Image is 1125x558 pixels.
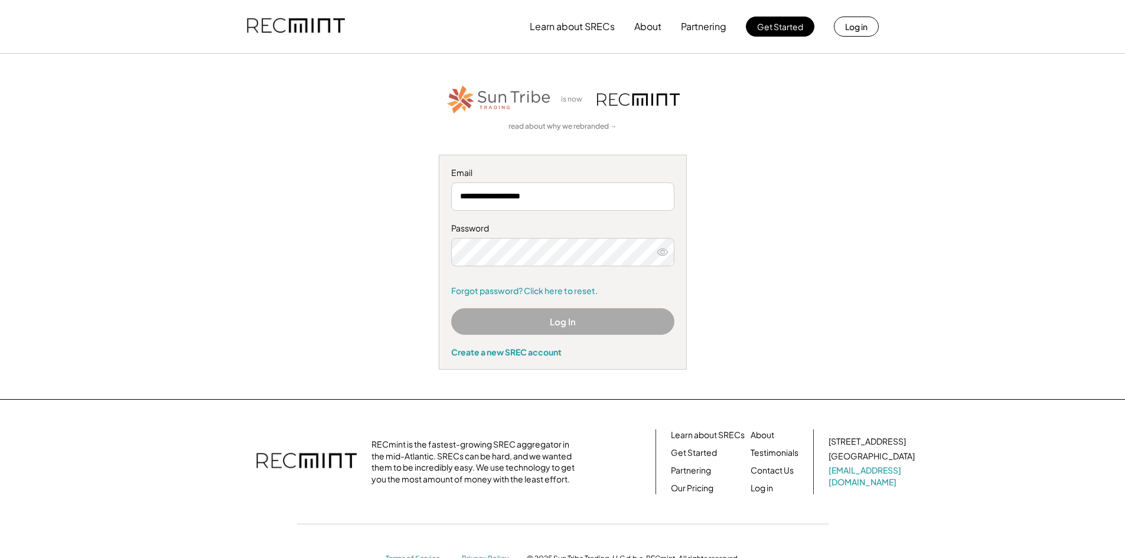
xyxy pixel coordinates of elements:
div: RECmint is the fastest-growing SREC aggregator in the mid-Atlantic. SRECs can be hard, and we wan... [371,439,581,485]
button: Get Started [746,17,814,37]
a: Forgot password? Click here to reset. [451,285,674,297]
div: Password [451,223,674,234]
div: is now [558,94,591,105]
img: recmint-logotype%403x.png [597,93,680,106]
button: Learn about SRECs [530,15,615,38]
div: [STREET_ADDRESS] [829,436,906,448]
img: recmint-logotype%403x.png [247,6,345,47]
a: Contact Us [751,465,794,477]
div: Email [451,167,674,179]
button: Log In [451,308,674,335]
button: Partnering [681,15,726,38]
a: Get Started [671,447,717,459]
a: Partnering [671,465,711,477]
a: Learn about SRECs [671,429,745,441]
a: [EMAIL_ADDRESS][DOMAIN_NAME] [829,465,917,488]
div: [GEOGRAPHIC_DATA] [829,451,915,462]
a: Our Pricing [671,482,713,494]
img: STT_Horizontal_Logo%2B-%2BColor.png [446,83,552,116]
a: About [751,429,774,441]
img: recmint-logotype%403x.png [256,441,357,482]
a: read about why we rebranded → [508,122,617,132]
button: About [634,15,661,38]
button: Log in [834,17,879,37]
div: Create a new SREC account [451,347,674,357]
a: Log in [751,482,773,494]
a: Testimonials [751,447,798,459]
